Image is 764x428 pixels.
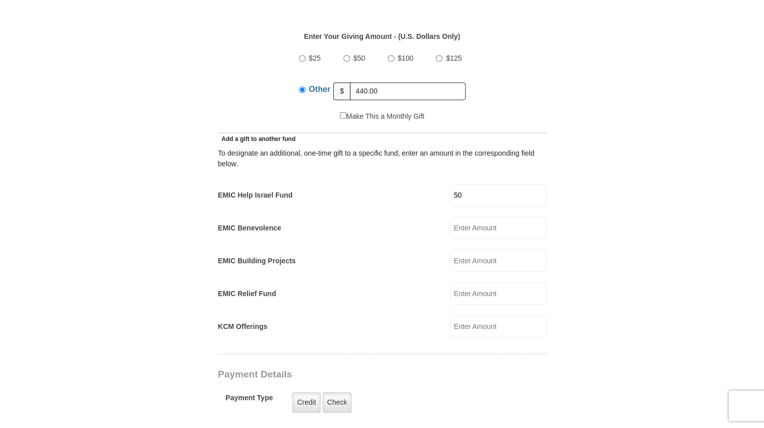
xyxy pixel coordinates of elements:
[450,315,546,338] input: Enter Amount
[292,392,320,413] label: Credit
[218,256,296,266] label: EMIC Building Projects
[353,54,365,62] span: $50
[450,217,546,239] input: Enter Amount
[450,184,546,206] input: Enter Amount
[309,85,331,93] span: Other
[350,82,466,100] input: Other Amount
[218,321,268,332] label: KCM Offerings
[446,54,462,62] span: $125
[340,111,425,122] label: Make This a Monthly Gift
[218,190,293,201] label: EMIC Help Israel Fund
[398,54,414,62] span: $100
[309,54,321,62] span: $25
[323,392,352,413] label: Check
[218,223,281,233] label: EMIC Benevolence
[218,135,296,142] span: Add a gift to another fund
[226,394,273,407] h5: Payment Type
[450,282,546,305] input: Enter Amount
[450,250,546,272] input: Enter Amount
[333,82,350,100] span: $
[340,112,346,119] input: Make This a Monthly Gift
[218,148,546,169] div: To designate an additional, one-time gift to a specific fund, enter an amount in the correspondin...
[218,289,276,299] label: EMIC Relief Fund
[304,32,460,40] strong: Enter Your Giving Amount - (U.S. Dollars Only)
[218,369,476,381] h3: Payment Details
